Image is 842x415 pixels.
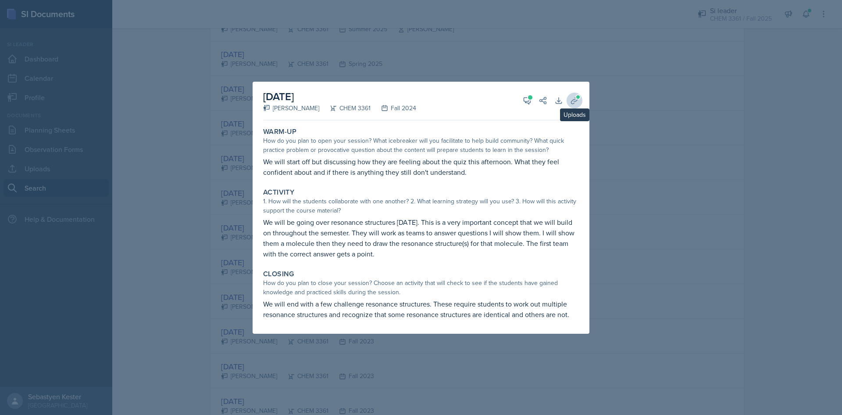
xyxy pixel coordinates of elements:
div: CHEM 3361 [319,104,371,113]
p: We will be going over resonance structures [DATE]. This is a very important concept that we will ... [263,217,579,259]
div: Fall 2024 [371,104,416,113]
p: We will end with a few challenge resonance structures. These require students to work out multipl... [263,299,579,320]
h2: [DATE] [263,89,416,105]
label: Warm-Up [263,127,297,136]
div: [PERSON_NAME] [263,104,319,113]
button: Uploads [567,93,582,108]
label: Activity [263,188,294,197]
label: Closing [263,270,294,278]
div: How do you plan to close your session? Choose an activity that will check to see if the students ... [263,278,579,297]
div: How do you plan to open your session? What icebreaker will you facilitate to help build community... [263,136,579,155]
p: We will start off but discussing how they are feeling about the quiz this afternoon. What they fe... [263,156,579,177]
div: 1. How will the students collaborate with one another? 2. What learning strategy will you use? 3.... [263,197,579,215]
